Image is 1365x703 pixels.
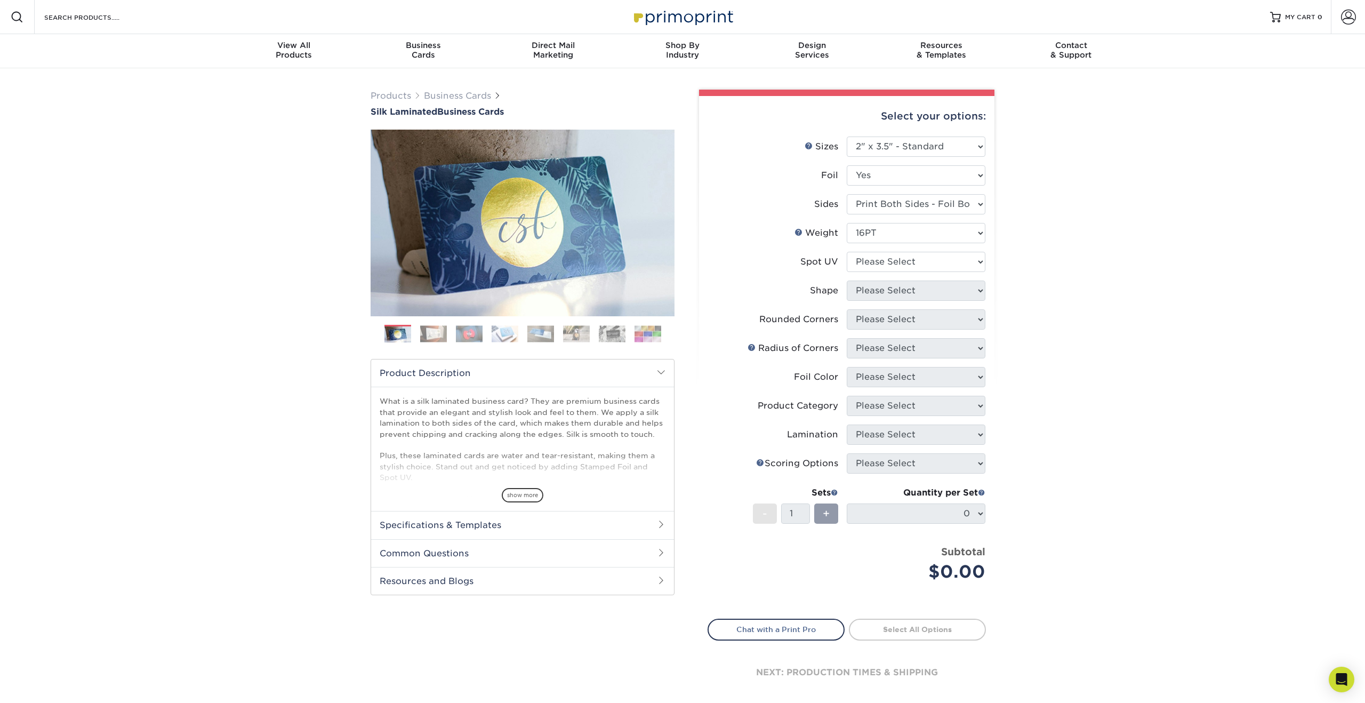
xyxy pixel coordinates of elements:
[371,567,674,595] h2: Resources and Blogs
[635,325,661,342] img: Business Cards 08
[823,506,830,522] span: +
[371,511,674,539] h2: Specifications & Templates
[359,41,488,50] span: Business
[1006,41,1136,50] span: Contact
[1285,13,1315,22] span: MY CART
[502,488,543,502] span: show more
[424,91,491,101] a: Business Cards
[527,325,554,342] img: Business Cards 05
[371,107,675,117] a: Silk LaminatedBusiness Cards
[492,325,518,342] img: Business Cards 04
[488,34,618,68] a: Direct MailMarketing
[805,140,838,153] div: Sizes
[1006,41,1136,60] div: & Support
[759,313,838,326] div: Rounded Corners
[877,41,1006,50] span: Resources
[877,34,1006,68] a: Resources& Templates
[847,486,985,499] div: Quantity per Set
[629,5,736,28] img: Primoprint
[1006,34,1136,68] a: Contact& Support
[708,96,986,137] div: Select your options:
[758,400,838,412] div: Product Category
[563,325,590,342] img: Business Cards 06
[488,41,618,50] span: Direct Mail
[599,325,625,342] img: Business Cards 07
[229,41,359,50] span: View All
[877,41,1006,60] div: & Templates
[1329,667,1354,692] div: Open Intercom Messenger
[821,169,838,182] div: Foil
[1318,13,1322,21] span: 0
[748,342,838,355] div: Radius of Corners
[800,255,838,268] div: Spot UV
[756,457,838,470] div: Scoring Options
[747,41,877,50] span: Design
[794,227,838,239] div: Weight
[380,396,665,570] p: What is a silk laminated business card? They are premium business cards that provide an elegant a...
[359,41,488,60] div: Cards
[747,34,877,68] a: DesignServices
[762,506,767,522] span: -
[753,486,838,499] div: Sets
[787,428,838,441] div: Lamination
[855,559,985,585] div: $0.00
[371,71,675,375] img: Silk Laminated 01
[229,41,359,60] div: Products
[359,34,488,68] a: BusinessCards
[384,321,411,348] img: Business Cards 01
[229,34,359,68] a: View AllProducts
[708,619,845,640] a: Chat with a Print Pro
[849,619,986,640] a: Select All Options
[810,284,838,297] div: Shape
[488,41,618,60] div: Marketing
[371,360,674,387] h2: Product Description
[456,325,483,342] img: Business Cards 03
[618,41,748,60] div: Industry
[371,91,411,101] a: Products
[43,11,147,23] input: SEARCH PRODUCTS.....
[747,41,877,60] div: Services
[420,325,447,342] img: Business Cards 02
[941,546,985,557] strong: Subtotal
[371,107,675,117] h1: Business Cards
[371,107,437,117] span: Silk Laminated
[814,198,838,211] div: Sides
[371,539,674,567] h2: Common Questions
[618,34,748,68] a: Shop ByIndustry
[794,371,838,384] div: Foil Color
[618,41,748,50] span: Shop By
